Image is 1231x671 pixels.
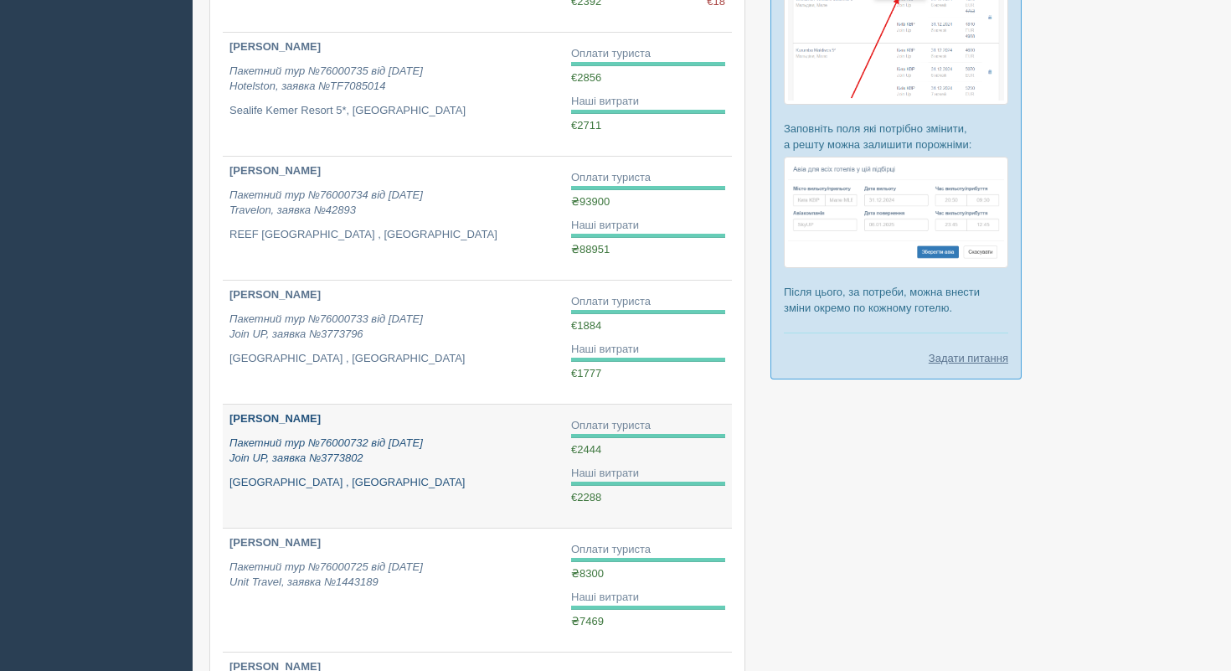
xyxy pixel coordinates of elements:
[571,71,601,84] span: €2856
[223,157,564,280] a: [PERSON_NAME] Пакетний тур №76000734 від [DATE]Travelon, заявка №42893 REEF [GEOGRAPHIC_DATA] , [...
[223,33,564,156] a: [PERSON_NAME] Пакетний тур №76000735 від [DATE]Hotelston, заявка №TF7085014 Sealife Kemer Resort ...
[571,418,725,434] div: Оплати туриста
[223,405,564,528] a: [PERSON_NAME] Пакетний тур №76000732 від [DATE]Join UP, заявка №3773802 [GEOGRAPHIC_DATA] , [GEOG...
[571,567,604,580] span: ₴8300
[784,157,1008,268] img: %D0%BF%D1%96%D0%B4%D0%B1%D1%96%D1%80%D0%BA%D0%B0-%D0%B0%D0%B2%D1%96%D0%B0-2-%D1%81%D1%80%D0%BC-%D...
[571,170,725,186] div: Оплати туриста
[571,590,725,606] div: Наші витрати
[229,312,423,341] i: Пакетний тур №76000733 від [DATE] Join UP, заявка №3773796
[571,542,725,558] div: Оплати туриста
[571,243,610,255] span: ₴88951
[571,94,725,110] div: Наші витрати
[223,529,564,652] a: [PERSON_NAME] Пакетний тур №76000725 від [DATE]Unit Travel, заявка №1443189
[571,615,604,627] span: ₴7469
[784,121,1008,152] p: Заповніть поля які потрібно змінити, а решту можна залишити порожніми:
[229,475,558,491] p: [GEOGRAPHIC_DATA] , [GEOGRAPHIC_DATA]
[571,491,601,503] span: €2288
[229,40,321,53] b: [PERSON_NAME]
[229,536,321,549] b: [PERSON_NAME]
[229,188,423,217] i: Пакетний тур №76000734 від [DATE] Travelon, заявка №42893
[571,294,725,310] div: Оплати туриста
[784,284,1008,316] p: Після цього, за потреби, можна внести зміни окремо по кожному готелю.
[929,350,1008,366] a: Задати питання
[571,218,725,234] div: Наші витрати
[229,351,558,367] p: [GEOGRAPHIC_DATA] , [GEOGRAPHIC_DATA]
[229,65,423,93] i: Пакетний тур №76000735 від [DATE] Hotelston, заявка №TF7085014
[229,560,423,589] i: Пакетний тур №76000725 від [DATE] Unit Travel, заявка №1443189
[229,103,558,119] p: Sealife Kemer Resort 5*, [GEOGRAPHIC_DATA]
[571,367,601,379] span: €1777
[229,436,423,465] i: Пакетний тур №76000732 від [DATE] Join UP, заявка №3773802
[223,281,564,404] a: [PERSON_NAME] Пакетний тур №76000733 від [DATE]Join UP, заявка №3773796 [GEOGRAPHIC_DATA] , [GEOG...
[229,288,321,301] b: [PERSON_NAME]
[571,466,725,482] div: Наші витрати
[571,46,725,62] div: Оплати туриста
[229,227,558,243] p: REEF [GEOGRAPHIC_DATA] , [GEOGRAPHIC_DATA]
[571,342,725,358] div: Наші витрати
[571,195,610,208] span: ₴93900
[229,164,321,177] b: [PERSON_NAME]
[229,412,321,425] b: [PERSON_NAME]
[571,119,601,132] span: €2711
[571,319,601,332] span: €1884
[571,443,601,456] span: €2444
